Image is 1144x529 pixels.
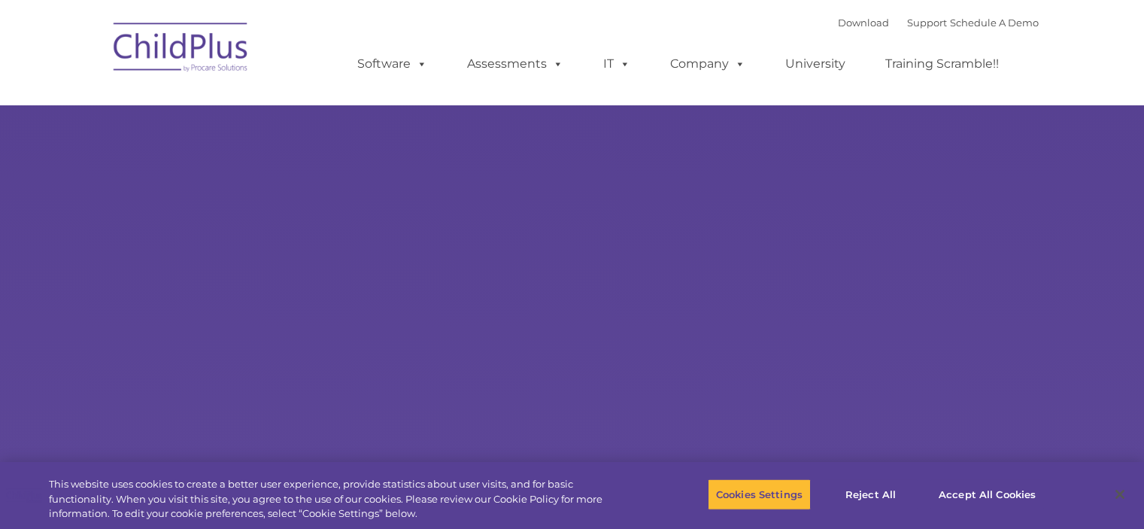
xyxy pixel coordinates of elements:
a: IT [588,49,645,79]
a: Schedule A Demo [950,17,1039,29]
button: Cookies Settings [708,479,811,510]
a: University [770,49,860,79]
a: Assessments [452,49,578,79]
button: Reject All [824,479,918,510]
button: Accept All Cookies [930,479,1044,510]
a: Training Scramble!! [870,49,1014,79]
a: Support [907,17,947,29]
a: Software [342,49,442,79]
a: Download [838,17,889,29]
div: This website uses cookies to create a better user experience, provide statistics about user visit... [49,477,630,521]
img: ChildPlus by Procare Solutions [106,12,256,87]
button: Close [1103,478,1136,511]
a: Company [655,49,760,79]
font: | [838,17,1039,29]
